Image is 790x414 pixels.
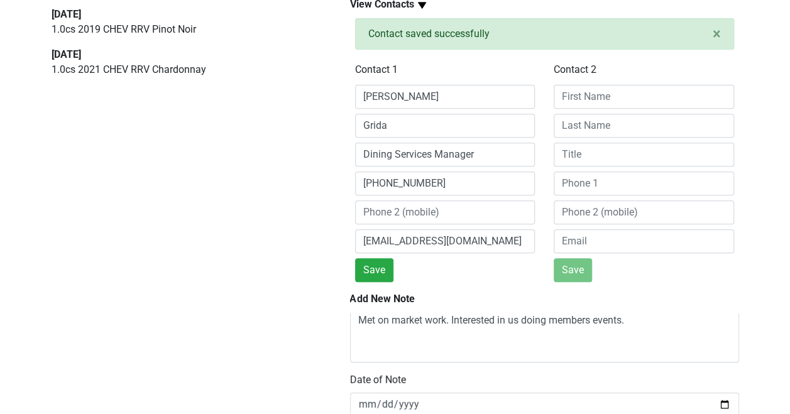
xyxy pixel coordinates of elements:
[355,62,398,77] label: Contact 1
[554,200,734,224] input: Phone 2 (mobile)
[355,143,535,166] input: Title
[554,229,734,253] input: Email
[355,18,734,50] div: Contact saved successfully
[554,114,734,138] input: Last Name
[554,143,734,166] input: Title
[355,229,535,253] input: Email
[52,47,321,62] div: [DATE]
[554,172,734,195] input: Phone 1
[350,373,406,388] label: Date of Note
[554,258,592,282] button: Save
[355,114,535,138] input: Last Name
[355,172,535,195] input: Phone 1
[713,25,721,43] span: ×
[355,258,393,282] button: Save
[355,200,535,224] input: Phone 2 (mobile)
[355,85,535,109] input: First Name
[52,22,321,37] p: 1.0 cs 2019 CHEV RRV Pinot Noir
[350,293,415,305] b: Add New Note
[52,62,321,77] p: 1.0 cs 2021 CHEV RRV Chardonnay
[350,308,739,362] textarea: Met on market work. Interested in us doing members events.
[554,62,596,77] label: Contact 2
[554,85,734,109] input: First Name
[52,7,321,22] div: [DATE]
